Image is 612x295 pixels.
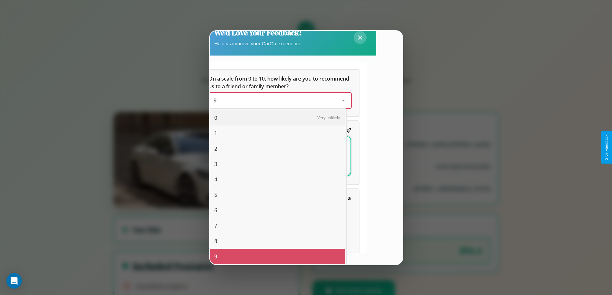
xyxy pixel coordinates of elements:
[214,237,217,245] span: 8
[210,233,345,249] div: 8
[214,97,217,104] span: 9
[210,141,345,156] div: 2
[208,75,350,90] span: On a scale from 0 to 10, how likely are you to recommend us to a friend or family member?
[210,203,345,218] div: 6
[210,249,345,264] div: 9
[214,27,302,38] h2: We'd Love Your Feedback!
[214,253,217,260] span: 9
[210,126,345,141] div: 1
[214,114,217,122] span: 0
[208,93,351,108] div: On a scale from 0 to 10, how likely are you to recommend us to a friend or family member?
[6,273,22,289] div: Open Intercom Messenger
[214,191,217,199] span: 5
[210,218,345,233] div: 7
[210,110,345,126] div: 0
[317,115,340,120] span: Very unlikely
[214,222,217,230] span: 7
[210,172,345,187] div: 4
[210,187,345,203] div: 5
[208,75,351,90] h5: On a scale from 0 to 10, how likely are you to recommend us to a friend or family member?
[201,70,359,116] div: On a scale from 0 to 10, how likely are you to recommend us to a friend or family member?
[208,126,351,134] span: What can we do to make your experience more satisfying?
[214,206,217,214] span: 6
[214,145,217,152] span: 2
[214,176,217,183] span: 4
[210,264,345,280] div: 10
[208,195,352,209] span: Which of the following features do you value the most in a vehicle?
[214,129,217,137] span: 1
[604,134,609,161] div: Give Feedback
[214,160,217,168] span: 3
[210,156,345,172] div: 3
[214,39,302,48] p: Help us improve your CarGo experience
